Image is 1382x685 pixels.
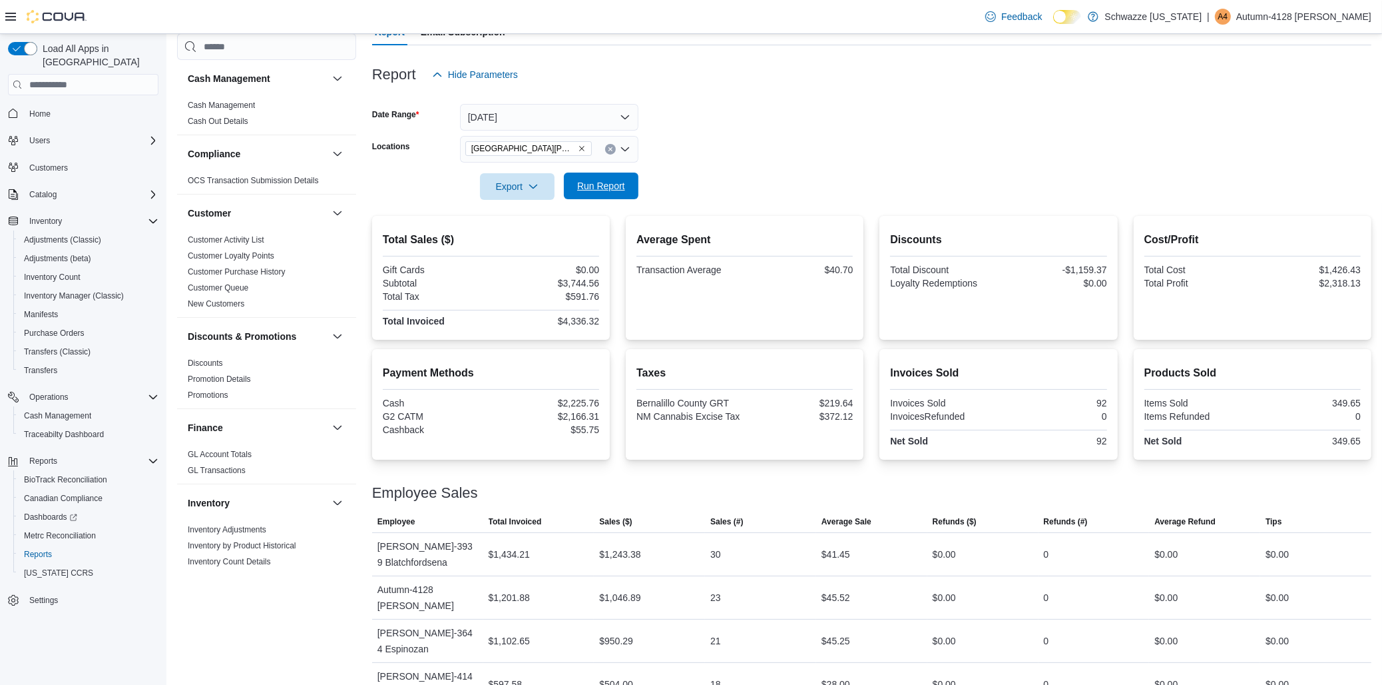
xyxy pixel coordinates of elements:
div: $1,434.21 [489,546,530,562]
a: Customers [24,160,73,176]
div: 0 [1044,633,1049,649]
a: Feedback [980,3,1047,30]
span: GL Transactions [188,465,246,476]
span: Transfers [24,365,57,376]
div: Invoices Sold [890,398,996,408]
button: [DATE] [460,104,638,131]
h2: Discounts [890,232,1106,248]
button: Canadian Compliance [13,489,164,508]
span: Dashboards [19,509,158,525]
div: Autumn-4128 Mares [1215,9,1231,25]
div: $0.00 [1154,546,1178,562]
h2: Products Sold [1144,365,1361,381]
h3: Discounts & Promotions [188,330,296,343]
div: $55.75 [493,424,599,435]
div: $4,336.32 [493,316,599,327]
div: 30 [710,546,721,562]
h3: Cash Management [188,72,270,85]
h3: Inventory [188,496,230,510]
div: $3,744.56 [493,278,599,289]
div: Finance [177,446,356,484]
button: Discounts & Promotions [330,329,345,344]
div: Loyalty Redemptions [890,278,996,289]
span: [US_STATE] CCRS [24,568,93,578]
button: Hide Parameters [427,61,523,88]
div: Total Tax [383,291,489,302]
button: [US_STATE] CCRS [13,564,164,582]
span: Inventory Manager (Classic) [24,291,124,301]
span: Load All Apps in [GEOGRAPHIC_DATA] [37,42,158,69]
a: Adjustments (beta) [19,251,97,267]
span: New Customers [188,299,244,309]
div: $41.45 [821,546,850,562]
div: Cashback [383,424,489,435]
a: Adjustments (Classic) [19,232,107,248]
span: Adjustments (Classic) [19,232,158,248]
button: Users [3,131,164,150]
span: Inventory Count [24,272,81,283]
a: New Customers [188,299,244,309]
a: Customer Loyalty Points [188,251,274,261]
button: Run Report [564,173,638,199]
span: Refunds (#) [1044,516,1088,527]
div: Items Sold [1144,398,1250,408]
span: BioTrack Reconciliation [19,472,158,488]
h3: Report [372,67,416,83]
span: Run Report [577,179,625,193]
h3: Compliance [188,147,240,161]
span: Purchase Orders [19,325,158,341]
button: Reports [13,545,164,564]
strong: Total Invoiced [383,316,445,327]
button: Export [480,173,555,200]
button: Manifests [13,305,164,324]
a: Promotions [188,390,228,400]
div: $2,318.13 [1255,278,1361,289]
div: 0 [1044,546,1049,562]
button: Inventory [24,213,67,229]
div: $45.52 [821,590,850,606]
div: $1,046.89 [599,590,640,606]
span: Home [29,109,51,119]
input: Dark Mode [1053,10,1081,24]
span: Inventory [29,216,62,227]
span: Inventory [24,213,158,229]
a: Traceabilty Dashboard [19,426,109,442]
span: Adjustments (beta) [24,253,91,264]
span: Customer Purchase History [188,267,286,277]
span: Home [24,105,158,121]
div: Total Profit [1144,278,1250,289]
div: Discounts & Promotions [177,355,356,408]
span: Reports [29,456,57,466]
button: Operations [24,389,74,405]
div: G2 CATM [383,411,489,422]
span: Canadian Compliance [19,490,158,506]
button: Traceabilty Dashboard [13,425,164,444]
p: Autumn-4128 [PERSON_NAME] [1236,9,1371,25]
a: Manifests [19,307,63,323]
span: Customers [29,163,68,173]
img: Cova [27,10,87,23]
span: Users [24,133,158,149]
span: Manifests [19,307,158,323]
span: Refunds ($) [933,516,977,527]
button: Customers [3,158,164,177]
a: Cash Management [19,408,97,424]
button: Clear input [605,144,616,155]
a: Inventory Count [19,269,86,285]
button: Inventory Count [13,268,164,287]
div: Gift Cards [383,265,489,275]
a: Home [24,106,56,122]
div: $0.00 [1154,590,1178,606]
button: Cash Management [188,72,327,85]
button: Inventory [188,496,327,510]
button: Customer [330,205,345,221]
div: Cash Management [177,97,356,135]
a: Customer Queue [188,283,248,293]
div: 0 [1001,411,1107,422]
button: Inventory Manager (Classic) [13,287,164,305]
a: BioTrack Reconciliation [19,472,113,488]
button: Finance [330,420,345,436]
div: $0.00 [933,590,956,606]
strong: Net Sold [1144,436,1182,446]
div: $40.70 [748,265,853,275]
